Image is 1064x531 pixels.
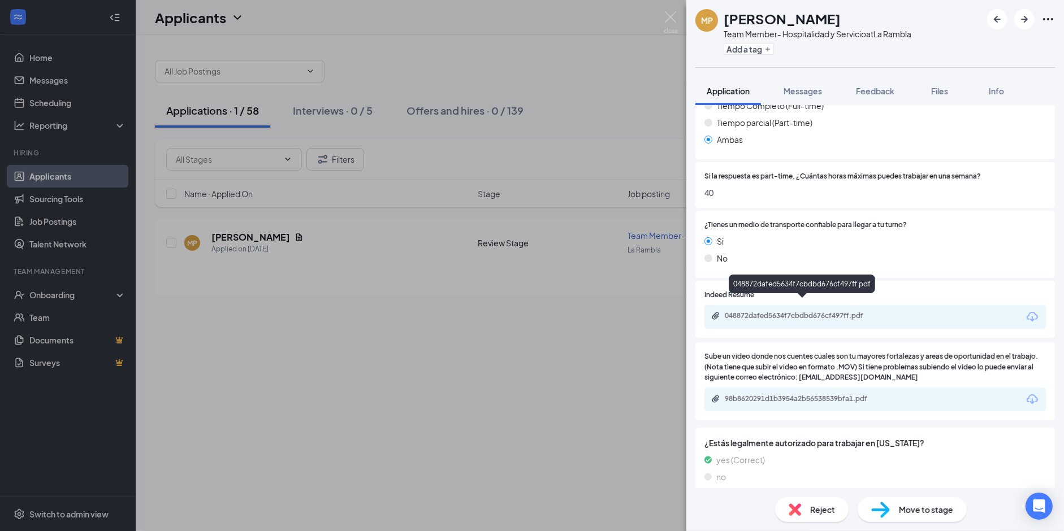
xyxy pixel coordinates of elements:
[704,220,907,230] span: ¿Tienes un medio de transporte confiable para llegar a tu turno?
[989,86,1004,96] span: Info
[724,28,911,40] div: Team Member- Hospitalidad y Servicio at La Rambla
[1018,12,1031,26] svg: ArrowRight
[1026,493,1053,520] div: Open Intercom Messenger
[717,252,728,264] span: No
[717,133,743,146] span: Ambas
[725,311,883,320] div: 048872dafed5634f7cbdbd676cf497ff.pdf
[711,394,720,403] svg: Paperclip
[717,235,724,247] span: Si
[987,9,1007,29] button: ArrowLeftNew
[764,46,771,53] svg: Plus
[711,394,894,405] a: Paperclip98b8620291d1b3954a2b56538539bfa1.pdf
[724,43,774,55] button: PlusAdd a tag
[711,311,720,320] svg: Paperclip
[724,9,841,28] h1: [PERSON_NAME]
[899,503,953,516] span: Move to stage
[991,12,1004,26] svg: ArrowLeftNew
[1041,12,1055,26] svg: Ellipses
[717,116,812,129] span: Tiempo parcial (Part-time)
[716,471,726,483] span: no
[1026,310,1039,324] svg: Download
[931,86,948,96] span: Files
[704,171,981,182] span: Si la respuesta es part-time, ¿Cuántas horas máximas puedes trabajar en una semana?
[784,86,822,96] span: Messages
[725,394,883,403] div: 98b8620291d1b3954a2b56538539bfa1.pdf
[704,290,754,301] span: Indeed Resume
[717,99,824,112] span: Tiempo Completo (Full-time)
[729,275,875,293] div: 048872dafed5634f7cbdbd676cf497ff.pdf
[704,186,1046,199] span: 40
[701,15,713,26] div: MP
[716,454,765,466] span: yes (Correct)
[856,86,894,96] span: Feedback
[707,86,750,96] span: Application
[711,311,894,322] a: Paperclip048872dafed5634f7cbdbd676cf497ff.pdf
[1026,393,1039,406] svg: Download
[704,351,1046,384] span: Sube un video donde nos cuentes cuales son tu mayores fortalezas y areas de oportunidad en el tra...
[704,437,1046,449] span: ¿Estás legalmente autorizado para trabajar en [US_STATE]?
[810,503,835,516] span: Reject
[1014,9,1035,29] button: ArrowRight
